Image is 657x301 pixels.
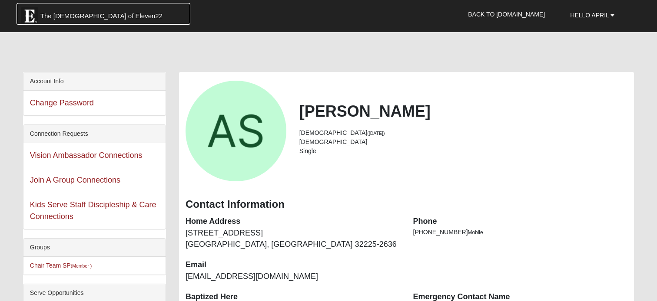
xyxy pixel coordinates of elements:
[30,98,94,107] a: Change Password
[23,125,166,143] div: Connection Requests
[564,4,621,26] a: Hello April
[299,147,627,156] li: Single
[30,200,156,221] a: Kids Serve Staff Discipleship & Care Connections
[30,151,143,160] a: Vision Ambassador Connections
[186,216,400,227] dt: Home Address
[30,176,120,184] a: Join A Group Connections
[468,229,483,236] span: Mobile
[186,228,400,250] dd: [STREET_ADDRESS] [GEOGRAPHIC_DATA], [GEOGRAPHIC_DATA] 32225-2636
[30,262,92,269] a: Chair Team SP(Member )
[186,81,286,181] a: View Fullsize Photo
[71,263,92,268] small: (Member )
[186,271,400,282] dd: [EMAIL_ADDRESS][DOMAIN_NAME]
[367,131,385,136] small: ([DATE])
[570,12,609,19] span: Hello April
[413,228,628,237] li: [PHONE_NUMBER]
[461,3,551,25] a: Back to [DOMAIN_NAME]
[23,72,166,91] div: Account Info
[23,239,166,257] div: Groups
[299,128,627,137] li: [DEMOGRAPHIC_DATA]
[299,137,627,147] li: [DEMOGRAPHIC_DATA]
[40,12,163,20] span: The [DEMOGRAPHIC_DATA] of Eleven22
[186,198,627,211] h3: Contact Information
[186,259,400,271] dt: Email
[17,3,190,25] a: The [DEMOGRAPHIC_DATA] of Eleven22
[21,7,38,25] img: Eleven22 logo
[413,216,628,227] dt: Phone
[299,102,627,121] h2: [PERSON_NAME]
